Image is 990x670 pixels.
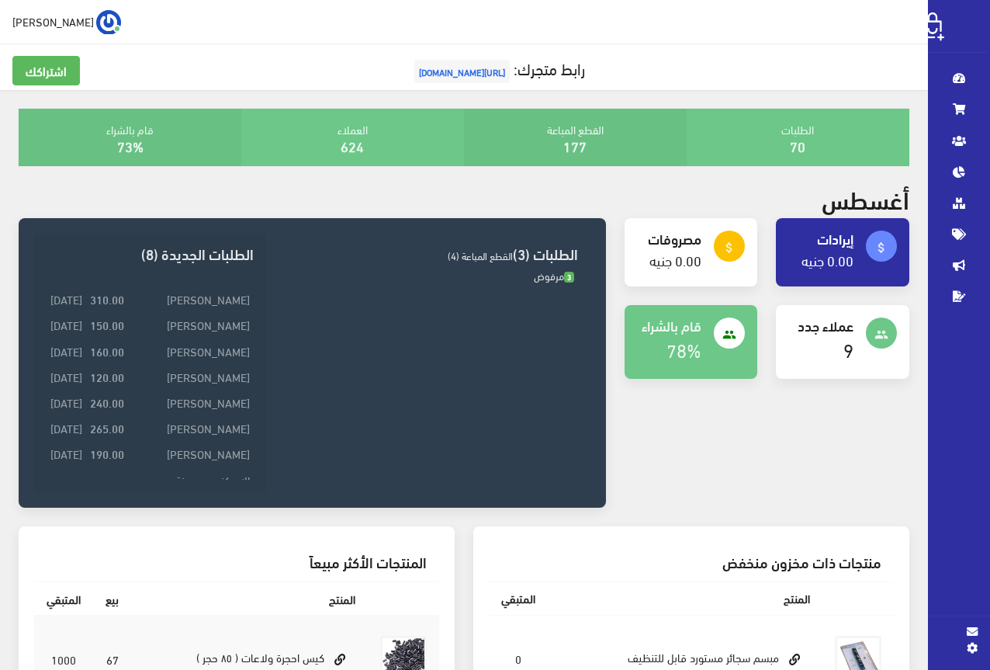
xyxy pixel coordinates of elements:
[649,247,701,273] a: 0.00 جنيه
[822,185,909,212] h2: أغسطس
[666,332,701,366] a: 78%
[96,10,121,35] img: ...
[241,109,464,166] div: العملاء
[637,318,701,333] h4: قام بالشراء
[534,266,574,285] span: مرفوض
[548,582,822,616] th: المنتج
[47,554,427,569] h3: المنتجات الأكثر مبيعاً
[489,582,548,616] th: المتبقي
[687,109,909,166] div: الطلبات
[117,133,144,158] a: 73%
[47,467,86,543] td: [DATE]
[564,272,574,283] span: 3
[128,363,254,389] td: [PERSON_NAME]
[128,415,254,441] td: [PERSON_NAME]
[12,9,121,34] a: ... [PERSON_NAME]
[874,328,888,342] i: people
[47,415,86,441] td: [DATE]
[448,246,513,265] span: القطع المباعة (4)
[47,441,86,467] td: [DATE]
[722,328,736,342] i: people
[874,241,888,255] i: attach_money
[90,368,124,385] strong: 120.00
[90,290,124,307] strong: 310.00
[128,286,254,312] td: [PERSON_NAME]
[47,390,86,415] td: [DATE]
[90,342,124,359] strong: 160.00
[47,286,86,312] td: [DATE]
[93,582,131,616] th: بيع
[410,54,585,82] a: رابط متجرك:[URL][DOMAIN_NAME]
[414,60,510,83] span: [URL][DOMAIN_NAME]
[90,445,124,462] strong: 190.00
[128,467,254,543] td: الاسكندريه مدينة [GEOGRAPHIC_DATA] الجديده مساكن [PERSON_NAME]
[563,133,587,158] a: 177
[788,318,853,333] h4: عملاء جدد
[47,363,86,389] td: [DATE]
[131,582,368,616] th: المنتج
[722,241,736,255] i: attach_money
[47,338,86,363] td: [DATE]
[12,56,80,85] a: اشتراكك
[843,332,853,366] a: 9
[90,316,124,333] strong: 150.00
[501,554,881,569] h3: منتجات ذات مخزون منخفض
[341,133,364,158] a: 624
[128,441,254,467] td: [PERSON_NAME]
[128,312,254,338] td: [PERSON_NAME]
[12,12,94,31] span: [PERSON_NAME]
[90,394,124,411] strong: 240.00
[19,109,241,166] div: قام بالشراء
[801,247,853,273] a: 0.00 جنيه
[788,231,853,246] h4: إيرادات
[47,246,254,261] h3: الطلبات الجديدة (8)
[790,133,805,158] a: 70
[128,390,254,415] td: [PERSON_NAME]
[128,338,254,363] td: [PERSON_NAME]
[34,582,93,616] th: المتبقي
[637,231,701,246] h4: مصروفات
[279,246,578,261] h3: الطلبات (3)
[47,312,86,338] td: [DATE]
[464,109,687,166] div: القطع المباعة
[90,419,124,436] strong: 265.00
